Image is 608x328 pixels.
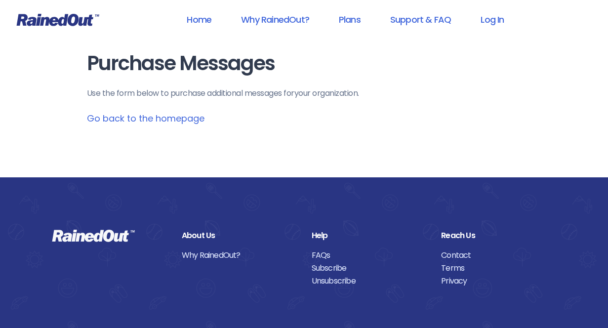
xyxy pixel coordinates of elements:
a: Privacy [441,275,556,287]
a: Subscribe [312,262,427,275]
a: FAQs [312,249,427,262]
a: Support & FAQ [377,8,464,31]
a: Contact [441,249,556,262]
a: Log In [468,8,517,31]
h1: Purchase Messages [87,52,522,75]
a: Go back to the homepage [87,112,204,124]
a: Why RainedOut? [182,249,297,262]
div: Reach Us [441,229,556,242]
a: Unsubscribe [312,275,427,287]
a: Plans [326,8,373,31]
div: About Us [182,229,297,242]
a: Terms [441,262,556,275]
a: Why RainedOut? [228,8,322,31]
a: Home [174,8,224,31]
p: Use the form below to purchase additional messages for your organization . [87,87,522,99]
div: Help [312,229,427,242]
